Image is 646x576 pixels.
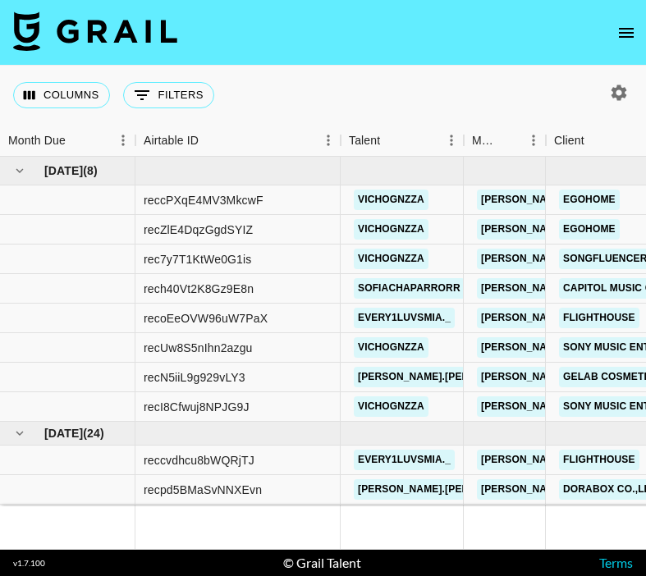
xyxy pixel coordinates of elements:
button: hide children [8,422,31,445]
button: hide children [8,159,31,182]
button: Menu [111,128,135,153]
div: recUw8S5nIhn2azgu [144,340,253,356]
a: EGOHOME [559,219,620,240]
button: Sort [199,129,222,152]
button: Sort [498,129,521,152]
a: [PERSON_NAME].[PERSON_NAME] [354,367,534,387]
a: vichognzza [354,337,428,358]
span: ( 24 ) [83,425,104,441]
div: rec7y7T1KtWe0G1is [144,251,251,267]
span: [DATE] [44,425,83,441]
button: Menu [439,128,464,153]
button: open drawer [610,16,643,49]
button: Menu [521,128,546,153]
div: recoEeOVW96uW7PaX [144,310,268,327]
a: every1luvsmia._ [354,308,455,328]
div: Airtable ID [144,125,199,157]
div: reccvdhcu8bWQRjTJ [144,452,254,469]
span: [DATE] [44,162,83,179]
a: vichognzza [354,219,428,240]
div: Client [554,125,584,157]
div: recZlE4DqzGgdSYIZ [144,222,253,238]
div: Talent [349,125,380,157]
a: every1luvsmia._ [354,450,455,470]
div: Talent [341,125,464,157]
div: Month Due [8,125,66,157]
div: Airtable ID [135,125,341,157]
a: EGOHOME [559,190,620,210]
div: v 1.7.100 [13,558,45,569]
div: Manager [464,125,546,157]
div: rech40Vt2K8Gz9E8n [144,281,254,297]
div: © Grail Talent [283,555,361,571]
div: recN5iiL9g929vLY3 [144,369,245,386]
a: sofiachaparrorr [354,278,465,299]
button: Sort [66,129,89,152]
a: Flighthouse [559,308,639,328]
div: recI8Cfwuj8NPJG9J [144,399,250,415]
button: Menu [316,128,341,153]
div: Manager [472,125,498,157]
img: Grail Talent [13,11,177,51]
button: Show filters [123,82,214,108]
button: Select columns [13,82,110,108]
a: Terms [599,555,633,570]
button: Sort [584,129,607,152]
a: vichognzza [354,396,428,417]
a: vichognzza [354,249,428,269]
a: vichognzza [354,190,428,210]
div: reccPXqE4MV3MkcwF [144,192,263,208]
div: recpd5BMaSvNNXEvn [144,482,262,498]
a: Flighthouse [559,450,639,470]
span: ( 8 ) [83,162,98,179]
a: [PERSON_NAME].[PERSON_NAME] [354,479,534,500]
button: Sort [380,129,403,152]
